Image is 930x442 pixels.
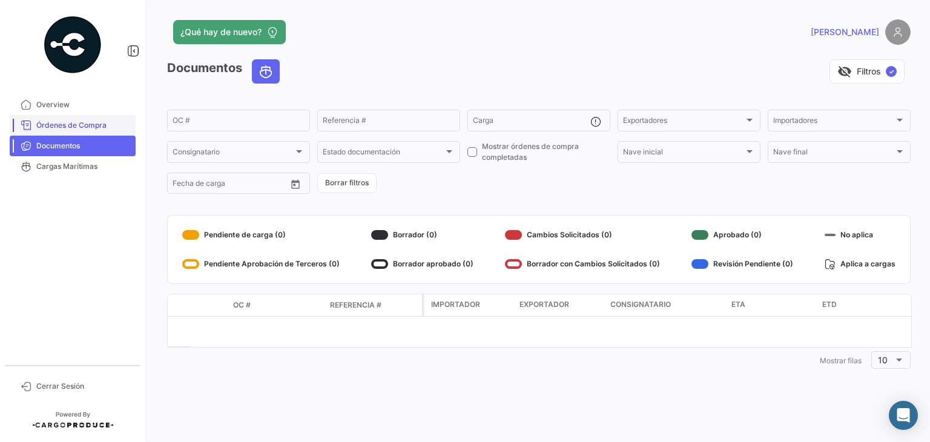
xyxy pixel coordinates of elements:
span: Consignatario [610,299,671,310]
input: Desde [173,181,194,190]
datatable-header-cell: Importador [424,294,515,316]
datatable-header-cell: Exportador [515,294,605,316]
div: Aprobado (0) [691,225,793,245]
span: ETD [822,299,837,310]
span: [PERSON_NAME] [811,26,879,38]
div: Pendiente Aprobación de Terceros (0) [182,254,340,274]
datatable-header-cell: ETA [727,294,817,316]
span: ¿Qué hay de nuevo? [180,26,262,38]
span: Exportadores [623,118,744,127]
button: visibility_offFiltros✓ [829,59,905,84]
span: Exportador [519,299,569,310]
button: Open calendar [286,175,305,193]
button: Borrar filtros [317,173,377,193]
img: powered-by.png [42,15,103,75]
span: Importador [431,299,480,310]
span: Cargas Marítimas [36,161,131,172]
a: Órdenes de Compra [10,115,136,136]
div: Pendiente de carga (0) [182,225,340,245]
datatable-header-cell: OC # [228,295,325,315]
span: Nave inicial [623,150,744,158]
span: Overview [36,99,131,110]
span: 10 [878,355,888,365]
span: ETA [731,299,745,310]
span: Mostrar filas [820,356,862,365]
div: Borrador con Cambios Solicitados (0) [505,254,660,274]
span: Mostrar órdenes de compra completadas [482,141,610,163]
div: Abrir Intercom Messenger [889,401,918,430]
a: Documentos [10,136,136,156]
span: Importadores [773,118,894,127]
div: Cambios Solicitados (0) [505,225,660,245]
h3: Documentos [167,59,283,84]
div: Revisión Pendiente (0) [691,254,793,274]
button: ¿Qué hay de nuevo? [173,20,286,44]
span: Estado documentación [323,150,444,158]
span: Nave final [773,150,894,158]
div: No aplica [825,225,895,245]
span: Consignatario [173,150,294,158]
datatable-header-cell: Consignatario [605,294,727,316]
input: Hasta [203,181,257,190]
span: Cerrar Sesión [36,381,131,392]
span: visibility_off [837,64,852,79]
span: OC # [233,300,251,311]
span: Órdenes de Compra [36,120,131,131]
datatable-header-cell: Modo de Transporte [192,300,228,310]
img: placeholder-user.png [885,19,911,45]
span: Documentos [36,140,131,151]
span: ✓ [886,66,897,77]
div: Borrador (0) [371,225,473,245]
a: Cargas Marítimas [10,156,136,177]
div: Aplica a cargas [825,254,895,274]
span: Referencia # [330,300,381,311]
div: Borrador aprobado (0) [371,254,473,274]
button: Ocean [252,60,279,83]
datatable-header-cell: Referencia # [325,295,422,315]
a: Overview [10,94,136,115]
datatable-header-cell: ETD [817,294,908,316]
